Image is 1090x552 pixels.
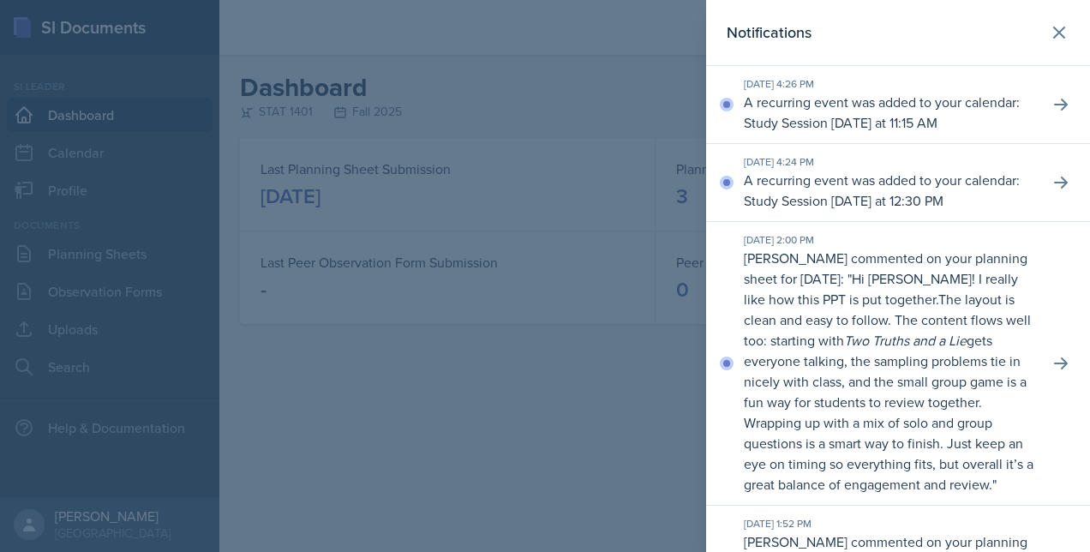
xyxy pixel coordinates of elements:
[744,154,1035,170] div: [DATE] 4:24 PM
[744,232,1035,248] div: [DATE] 2:00 PM
[744,248,1035,495] p: [PERSON_NAME] commented on your planning sheet for [DATE]: " "
[744,170,1035,211] p: A recurring event was added to your calendar: Study Session [DATE] at 12:30 PM
[744,76,1035,92] div: [DATE] 4:26 PM
[727,21,812,45] h2: Notifications
[744,516,1035,531] div: [DATE] 1:52 PM
[744,92,1035,133] p: A recurring event was added to your calendar: Study Session [DATE] at 11:15 AM
[844,331,967,350] em: Two Truths and a Lie
[744,269,1033,494] p: Hi [PERSON_NAME]! I really like how this PPT is put together.The layout is clean and easy to foll...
